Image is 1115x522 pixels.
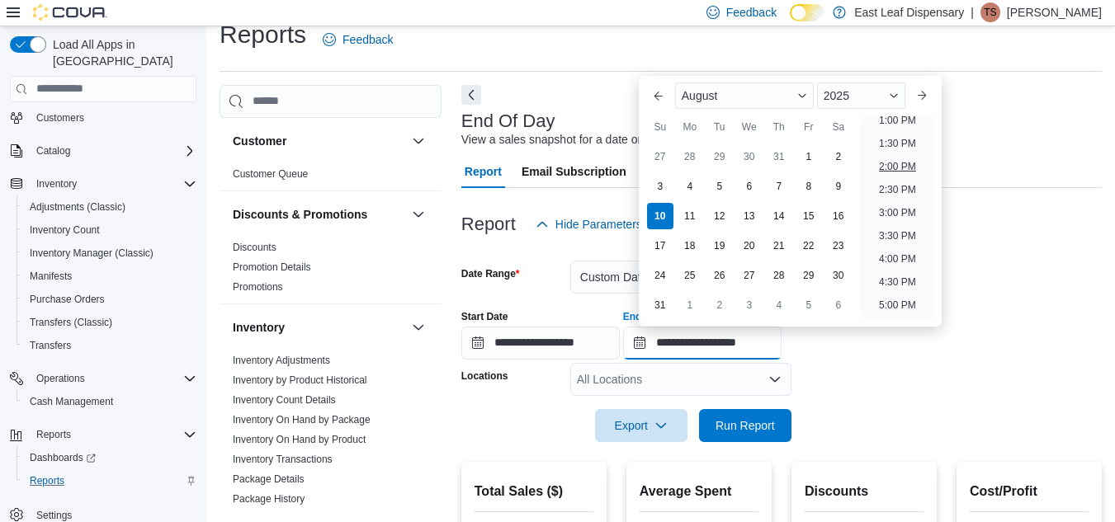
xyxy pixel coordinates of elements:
[17,311,203,334] button: Transfers (Classic)
[677,233,703,259] div: day-18
[706,143,733,170] div: day-29
[409,317,428,337] button: Inventory
[233,281,283,293] a: Promotions
[766,143,792,170] div: day-31
[233,413,371,426] span: Inventory On Hand by Package
[570,261,791,294] button: Custom Date
[233,453,333,466] span: Inventory Transactions
[595,409,687,442] button: Export
[766,292,792,318] div: day-4
[796,114,822,140] div: Fr
[706,173,733,200] div: day-5
[984,2,996,22] span: TS
[233,354,330,367] span: Inventory Adjustments
[233,241,276,254] span: Discounts
[1007,2,1102,22] p: [PERSON_NAME]
[461,131,703,148] div: View a sales snapshot for a date or date range.
[30,339,71,352] span: Transfers
[872,157,923,176] li: 2:00 PM
[817,82,905,109] div: Button. Open the year selector. 2025 is currently selected.
[233,355,330,366] a: Inventory Adjustments
[872,318,923,338] li: 5:30 PM
[23,448,196,468] span: Dashboards
[461,111,555,131] h3: End Of Day
[3,423,203,446] button: Reports
[23,471,71,491] a: Reports
[17,219,203,242] button: Inventory Count
[825,114,852,140] div: Sa
[872,111,923,130] li: 1:00 PM
[522,155,626,188] span: Email Subscription
[233,473,305,486] span: Package Details
[233,433,366,446] span: Inventory On Hand by Product
[706,233,733,259] div: day-19
[36,428,71,441] span: Reports
[46,36,196,69] span: Load All Apps in [GEOGRAPHIC_DATA]
[17,195,203,219] button: Adjustments (Classic)
[461,85,481,105] button: Next
[233,133,405,149] button: Customer
[409,131,428,151] button: Customer
[23,448,102,468] a: Dashboards
[706,114,733,140] div: Tu
[233,374,367,386] a: Inventory by Product Historical
[23,197,132,217] a: Adjustments (Classic)
[461,214,516,234] h3: Report
[461,369,508,383] label: Locations
[605,409,678,442] span: Export
[766,173,792,200] div: day-7
[677,143,703,170] div: day-28
[23,266,196,286] span: Manifests
[706,262,733,289] div: day-26
[23,336,78,355] a: Transfers
[30,174,196,194] span: Inventory
[647,233,673,259] div: day-17
[17,446,203,469] a: Dashboards
[316,23,399,56] a: Feedback
[647,203,673,229] div: day-10
[677,114,703,140] div: Mo
[824,89,849,102] span: 2025
[825,173,852,200] div: day-9
[872,180,923,200] li: 2:30 PM
[23,313,119,332] a: Transfers (Classic)
[30,474,64,487] span: Reports
[825,203,852,229] div: day-16
[872,203,923,223] li: 3:00 PM
[860,115,935,320] ul: Time
[23,313,196,332] span: Transfers (Classic)
[677,173,703,200] div: day-4
[854,2,964,22] p: East Leaf Dispensary
[30,108,91,128] a: Customers
[736,173,763,200] div: day-6
[233,133,286,149] h3: Customer
[233,261,311,274] span: Promotion Details
[33,4,107,21] img: Cova
[17,469,203,492] button: Reports
[23,220,196,240] span: Inventory Count
[23,289,196,309] span: Purchase Orders
[233,319,285,336] h3: Inventory
[461,267,520,280] label: Date Range
[220,164,442,190] div: Customer
[233,168,308,180] a: Customer Queue
[825,143,852,170] div: day-2
[872,295,923,315] li: 5:00 PM
[23,220,106,240] a: Inventory Count
[233,493,305,505] a: Package History
[706,292,733,318] div: day-2
[17,242,203,265] button: Inventory Manager (Classic)
[766,203,792,229] div: day-14
[872,249,923,269] li: 4:00 PM
[677,292,703,318] div: day-1
[645,82,672,109] button: Previous Month
[30,141,77,161] button: Catalog
[461,327,620,360] input: Press the down key to open a popover containing a calendar.
[233,167,308,181] span: Customer Queue
[825,262,852,289] div: day-30
[23,471,196,491] span: Reports
[768,373,782,386] button: Open list of options
[3,367,203,390] button: Operations
[233,492,305,506] span: Package History
[980,2,1000,22] div: Tayler Swartwood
